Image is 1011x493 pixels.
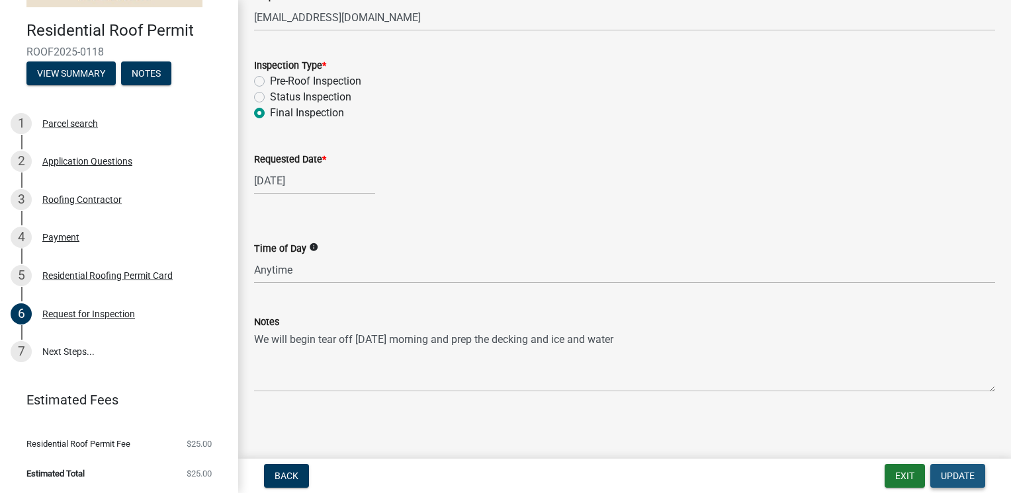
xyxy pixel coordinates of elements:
label: Final Inspection [270,105,344,121]
span: Estimated Total [26,469,85,478]
div: 2 [11,151,32,172]
div: Application Questions [42,157,132,166]
button: Back [264,464,309,488]
div: 5 [11,265,32,286]
button: Exit [885,464,925,488]
div: Payment [42,233,79,242]
div: Roofing Contractor [42,195,122,204]
div: Request for Inspection [42,309,135,319]
button: View Summary [26,61,116,85]
label: Status Inspection [270,89,351,105]
i: info [309,243,318,252]
input: mm/dd/yyyy [254,167,375,194]
div: 1 [11,113,32,134]
button: Update [930,464,985,488]
label: Inspection Type [254,61,326,71]
wm-modal-confirm: Summary [26,69,116,79]
h4: Residential Roof Permit [26,21,228,40]
label: Time of Day [254,245,306,254]
span: Update [941,471,975,481]
span: $25.00 [187,439,212,448]
div: Parcel search [42,119,98,128]
a: Estimated Fees [11,387,217,413]
label: Requested Date [254,155,326,165]
span: Back [275,471,298,481]
div: 4 [11,227,32,248]
span: ROOF2025-0118 [26,46,212,58]
div: 7 [11,341,32,362]
div: 3 [11,189,32,210]
span: Residential Roof Permit Fee [26,439,130,448]
wm-modal-confirm: Notes [121,69,171,79]
span: $25.00 [187,469,212,478]
label: Pre-Roof Inspection [270,73,361,89]
div: 6 [11,303,32,324]
button: Notes [121,61,171,85]
div: Residential Roofing Permit Card [42,271,173,280]
label: Notes [254,318,279,327]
